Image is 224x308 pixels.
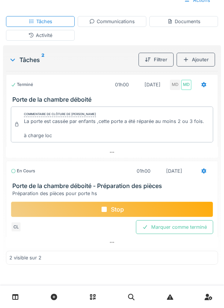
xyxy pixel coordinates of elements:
div: Documents [167,18,200,25]
div: Communications [89,18,135,25]
h3: Porte de la chambre déboité - Préparation des pièces [12,182,215,190]
div: 01h00 [137,167,150,175]
div: Terminé [11,81,33,88]
div: [DATE] [144,81,161,88]
div: MD [181,80,192,90]
div: [DATE] [166,167,182,175]
div: Tâches [9,55,136,64]
div: 2 visible sur 2 [9,254,41,261]
div: 01h00 [115,81,129,88]
div: Activité [28,32,52,39]
div: Préparation des pièces pour porte hs [12,190,215,197]
div: Ajouter [177,53,215,67]
div: La porte est cassée par enfants ,cette porte a été réparée au moins 2 ou 3 fois. à charge loc [24,118,204,139]
h3: Porte de la chambre déboité [12,96,215,103]
sup: 2 [41,55,44,64]
div: Marquer comme terminé [136,220,213,234]
div: Tâches [29,18,52,25]
div: Commentaire de clôture de [PERSON_NAME] [24,112,96,117]
div: MD [170,80,180,90]
div: Filtrer [139,53,174,67]
div: Stop [11,201,213,217]
div: En cours [11,168,35,174]
div: CL [11,222,21,232]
